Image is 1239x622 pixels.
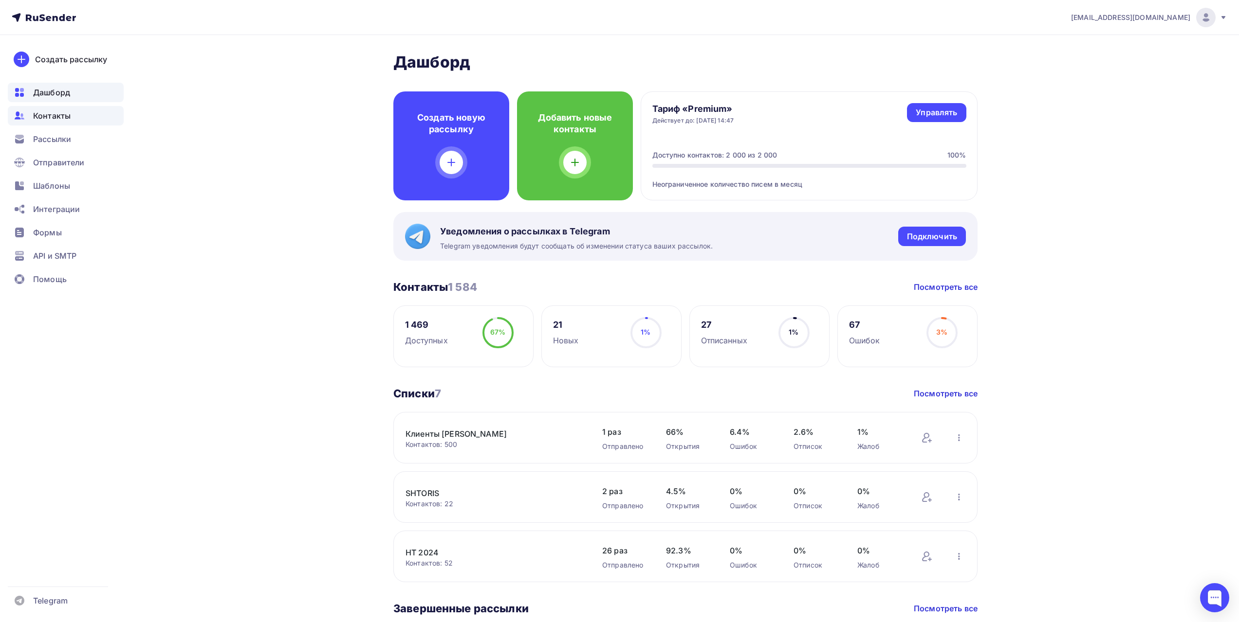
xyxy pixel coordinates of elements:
h3: Списки [393,387,441,400]
span: 0% [794,545,838,556]
div: Создать рассылку [35,53,107,65]
span: 2 раз [602,485,647,497]
h3: Завершенные рассылки [393,602,529,615]
span: [EMAIL_ADDRESS][DOMAIN_NAME] [1071,13,1190,22]
a: Посмотреть все [914,388,978,399]
div: Ошибок [730,501,774,511]
a: SHTORIS [406,487,571,499]
span: 6.4% [730,426,774,438]
a: Дашборд [8,83,124,102]
div: Открытия [666,442,710,451]
div: Управлять [916,107,957,118]
span: Рассылки [33,133,71,145]
div: Подключить [907,231,957,242]
span: Telegram [33,595,68,606]
div: Отправлено [602,501,647,511]
h2: Дашборд [393,53,978,72]
span: Дашборд [33,87,70,98]
span: 0% [857,485,902,497]
div: Контактов: 52 [406,558,583,568]
a: HT 2024 [406,547,571,558]
h4: Тариф «Premium» [652,103,734,115]
span: 26 раз [602,545,647,556]
h3: Контакты [393,280,477,294]
div: Жалоб [857,560,902,570]
div: Открытия [666,501,710,511]
a: Посмотреть все [914,281,978,293]
div: Отписок [794,560,838,570]
span: Помощь [33,273,67,285]
span: 0% [730,545,774,556]
div: 67 [849,319,880,331]
span: 2.6% [794,426,838,438]
h4: Создать новую рассылку [409,112,494,135]
div: 27 [701,319,747,331]
h4: Добавить новые контакты [533,112,617,135]
div: Контактов: 500 [406,440,583,449]
span: 7 [435,387,441,400]
div: 21 [553,319,579,331]
a: Клиенты [PERSON_NAME] [406,428,571,440]
span: Формы [33,227,62,238]
span: 1 584 [448,281,477,293]
span: 1% [789,328,798,336]
div: Жалоб [857,501,902,511]
a: Контакты [8,106,124,125]
span: API и SMTP [33,250,76,262]
div: Отправлено [602,442,647,451]
a: Посмотреть все [914,603,978,614]
span: 67% [490,328,505,336]
a: Шаблоны [8,176,124,195]
span: Уведомления о рассылках в Telegram [440,226,713,237]
span: Отправители [33,157,85,168]
div: Отправлено [602,560,647,570]
div: 1 469 [405,319,448,331]
span: 0% [794,485,838,497]
span: 1% [641,328,650,336]
span: 3% [936,328,947,336]
a: Отправители [8,153,124,172]
span: 1 раз [602,426,647,438]
span: Интеграции [33,203,80,215]
div: Ошибок [849,335,880,346]
div: Неограниченное количество писем в месяц [652,168,966,189]
span: 92.3% [666,545,710,556]
div: Ошибок [730,560,774,570]
div: Доступных [405,335,448,346]
span: 1% [857,426,902,438]
span: 0% [730,485,774,497]
div: Открытия [666,560,710,570]
span: Контакты [33,110,71,122]
div: Новых [553,335,579,346]
span: Telegram уведомления будут сообщать об изменении статуса ваших рассылок. [440,241,713,251]
div: Контактов: 22 [406,499,583,509]
span: 66% [666,426,710,438]
a: [EMAIL_ADDRESS][DOMAIN_NAME] [1071,8,1227,27]
div: Отписок [794,442,838,451]
span: Шаблоны [33,180,70,192]
div: Жалоб [857,442,902,451]
div: Ошибок [730,442,774,451]
a: Формы [8,223,124,242]
span: 0% [857,545,902,556]
div: Отписок [794,501,838,511]
div: Отписанных [701,335,747,346]
div: Доступно контактов: 2 000 из 2 000 [652,150,777,160]
a: Рассылки [8,129,124,149]
span: 4.5% [666,485,710,497]
div: 100% [947,150,966,160]
div: Действует до: [DATE] 14:47 [652,117,734,124]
